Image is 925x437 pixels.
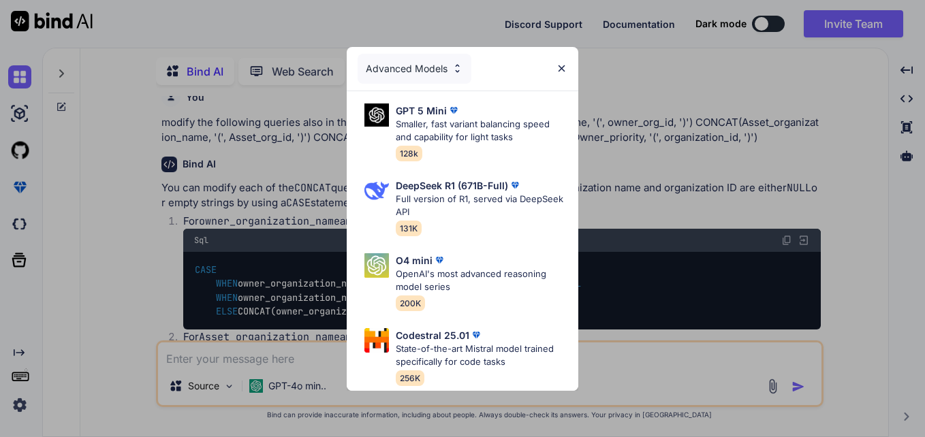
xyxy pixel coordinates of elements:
[433,253,446,267] img: premium
[396,370,424,386] span: 256K
[396,193,567,219] p: Full version of R1, served via DeepSeek API
[396,118,567,144] p: Smaller, fast variant balancing speed and capability for light tasks
[396,328,469,342] p: Codestral 25.01
[396,221,422,236] span: 131K
[364,328,389,353] img: Pick Models
[396,253,433,268] p: O4 mini
[469,328,483,342] img: premium
[396,146,422,161] span: 128k
[447,103,460,117] img: premium
[396,268,567,294] p: OpenAI's most advanced reasoning model series
[396,178,508,193] p: DeepSeek R1 (671B-Full)
[358,54,471,84] div: Advanced Models
[396,342,567,369] p: State-of-the-art Mistral model trained specifically for code tasks
[452,63,463,74] img: Pick Models
[364,103,389,127] img: Pick Models
[508,178,522,192] img: premium
[364,253,389,278] img: Pick Models
[556,63,567,74] img: close
[364,178,389,203] img: Pick Models
[396,295,425,311] span: 200K
[396,103,447,118] p: GPT 5 Mini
